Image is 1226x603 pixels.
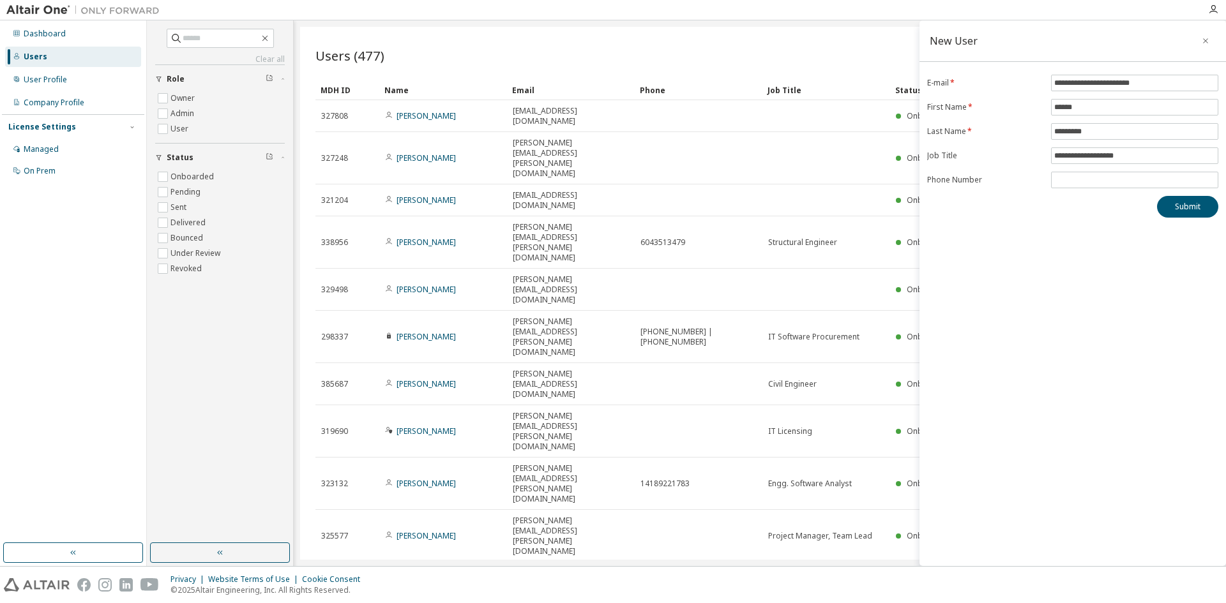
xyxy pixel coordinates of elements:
[640,327,757,347] span: [PHONE_NUMBER] | [PHONE_NUMBER]
[768,80,885,100] div: Job Title
[397,530,456,541] a: [PERSON_NAME]
[167,74,185,84] span: Role
[907,331,950,342] span: Onboarded
[321,153,348,163] span: 327248
[907,530,950,541] span: Onboarded
[640,80,757,100] div: Phone
[170,106,197,121] label: Admin
[6,4,166,17] img: Altair One
[930,36,978,46] div: New User
[397,478,456,489] a: [PERSON_NAME]
[513,316,629,357] span: [PERSON_NAME][EMAIL_ADDRESS][PERSON_NAME][DOMAIN_NAME]
[768,237,837,248] span: Structural Engineer
[24,52,47,62] div: Users
[513,274,629,305] span: [PERSON_NAME][EMAIL_ADDRESS][DOMAIN_NAME]
[140,578,159,592] img: youtube.svg
[907,153,950,163] span: Onboarded
[513,516,629,556] span: [PERSON_NAME][EMAIL_ADDRESS][PERSON_NAME][DOMAIN_NAME]
[927,151,1043,161] label: Job Title
[640,479,690,489] span: 14189221783
[170,574,208,584] div: Privacy
[155,54,285,64] a: Clear all
[170,200,189,215] label: Sent
[397,331,456,342] a: [PERSON_NAME]
[895,80,1138,100] div: Status
[321,379,348,389] span: 385687
[170,184,203,200] label: Pending
[321,332,348,342] span: 298337
[907,237,950,248] span: Onboarded
[907,478,950,489] span: Onboarded
[266,153,273,163] span: Clear filter
[170,215,208,230] label: Delivered
[397,378,456,389] a: [PERSON_NAME]
[98,578,112,592] img: instagram.svg
[170,169,216,184] label: Onboarded
[24,144,59,154] div: Managed
[907,426,950,436] span: Onboarded
[907,110,950,121] span: Onboarded
[24,75,67,85] div: User Profile
[266,74,273,84] span: Clear filter
[321,80,374,100] div: MDH ID
[768,479,852,489] span: Engg. Software Analyst
[927,78,1043,88] label: E-mail
[167,153,193,163] span: Status
[315,47,384,64] span: Users (477)
[302,574,368,584] div: Cookie Consent
[170,261,204,276] label: Revoked
[907,195,950,205] span: Onboarded
[321,285,348,295] span: 329498
[513,106,629,126] span: [EMAIL_ADDRESS][DOMAIN_NAME]
[1157,196,1218,218] button: Submit
[927,102,1043,112] label: First Name
[768,332,859,342] span: IT Software Procurement
[768,379,817,389] span: Civil Engineer
[397,284,456,295] a: [PERSON_NAME]
[513,411,629,452] span: [PERSON_NAME][EMAIL_ADDRESS][PERSON_NAME][DOMAIN_NAME]
[208,574,302,584] div: Website Terms of Use
[155,65,285,93] button: Role
[170,230,206,246] label: Bounced
[119,578,133,592] img: linkedin.svg
[170,91,197,106] label: Owner
[907,284,950,295] span: Onboarded
[4,578,70,592] img: altair_logo.svg
[397,153,456,163] a: [PERSON_NAME]
[170,121,191,137] label: User
[513,138,629,179] span: [PERSON_NAME][EMAIL_ADDRESS][PERSON_NAME][DOMAIN_NAME]
[24,98,84,108] div: Company Profile
[397,426,456,436] a: [PERSON_NAME]
[397,195,456,205] a: [PERSON_NAME]
[927,126,1043,137] label: Last Name
[513,222,629,263] span: [PERSON_NAME][EMAIL_ADDRESS][PERSON_NAME][DOMAIN_NAME]
[321,111,348,121] span: 327808
[321,479,348,489] span: 323132
[513,463,629,504] span: [PERSON_NAME][EMAIL_ADDRESS][PERSON_NAME][DOMAIN_NAME]
[24,166,56,176] div: On Prem
[321,237,348,248] span: 338956
[768,531,872,541] span: Project Manager, Team Lead
[513,369,629,399] span: [PERSON_NAME][EMAIL_ADDRESS][DOMAIN_NAME]
[907,378,950,389] span: Onboarded
[77,578,91,592] img: facebook.svg
[512,80,630,100] div: Email
[155,144,285,172] button: Status
[321,426,348,436] span: 319690
[384,80,502,100] div: Name
[321,531,348,541] span: 325577
[768,426,812,436] span: IT Licensing
[170,246,223,261] label: Under Review
[8,122,76,132] div: License Settings
[321,195,348,205] span: 321204
[24,29,66,39] div: Dashboard
[640,237,685,248] span: 6043513479
[397,110,456,121] a: [PERSON_NAME]
[170,584,368,595] p: © 2025 Altair Engineering, Inc. All Rights Reserved.
[397,237,456,248] a: [PERSON_NAME]
[513,190,629,211] span: [EMAIL_ADDRESS][DOMAIN_NAME]
[927,175,1043,185] label: Phone Number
